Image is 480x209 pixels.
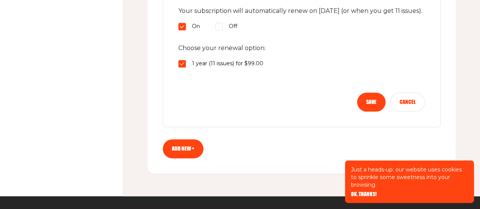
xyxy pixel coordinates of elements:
a: Add new + [163,139,203,158]
span: Off [229,22,237,31]
button: OK, THANKS! [351,192,377,197]
span: On [192,22,200,31]
p: Your subscription will automatically renew on [DATE] (or when you get 11 issues) . [178,6,425,16]
span: 1 year (11 issues) for $99.00 [192,59,263,68]
input: Off [215,23,223,30]
p: Just a heads-up: our website uses cookies to sprinkle some sweetness into your browsing. [351,166,468,189]
button: Cancel [390,93,425,112]
input: On [178,23,186,30]
button: Save [357,93,386,112]
p: Choose your renewal option: [178,43,425,53]
input: 1 year (11 issues) for $99.00 [178,60,186,68]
